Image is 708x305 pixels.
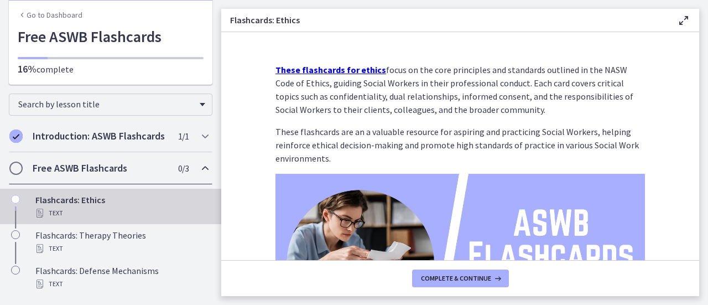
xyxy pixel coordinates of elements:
[9,94,212,116] div: Search by lesson title
[35,206,208,220] div: Text
[35,193,208,220] div: Flashcards: Ethics
[35,242,208,255] div: Text
[178,130,189,143] span: 1 / 1
[275,64,386,75] a: These flashcards for ethics
[18,63,204,76] p: complete
[178,162,189,175] span: 0 / 3
[35,277,208,291] div: Text
[275,63,645,116] p: focus on the core principles and standards outlined in the NASW Code of Ethics, guiding Social Wo...
[275,125,645,165] p: These flashcards are an a valuable resource for aspiring and practicing Social Workers, helping r...
[18,99,194,110] span: Search by lesson title
[35,229,208,255] div: Flashcards: Therapy Theories
[33,130,168,143] h2: Introduction: ASWB Flashcards
[412,270,509,287] button: Complete & continue
[33,162,168,175] h2: Free ASWB Flashcards
[9,130,23,143] i: Completed
[18,9,82,20] a: Go to Dashboard
[18,25,204,48] h1: Free ASWB Flashcards
[18,63,37,75] span: 16%
[230,13,659,27] h3: Flashcards: Ethics
[421,274,491,283] span: Complete & continue
[35,264,208,291] div: Flashcards: Defense Mechanisms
